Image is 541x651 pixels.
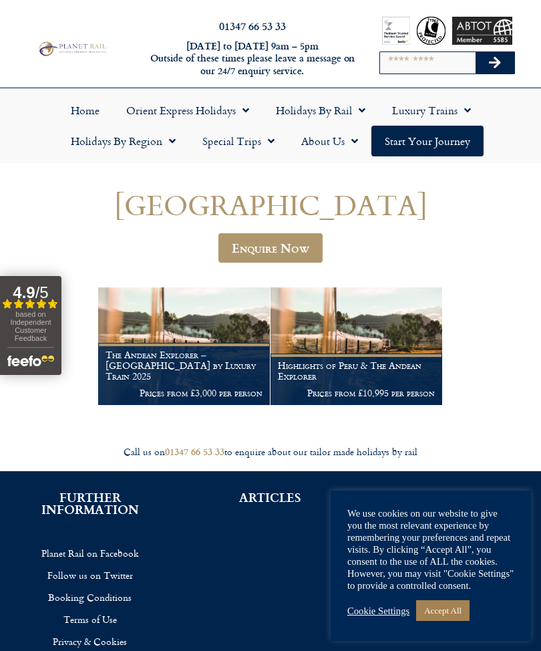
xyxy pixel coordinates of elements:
[371,126,484,156] a: Start your Journey
[189,126,288,156] a: Special Trips
[270,287,443,406] a: Highlights of Peru & The Andean Explorer Prices from £10,995 per person
[476,52,514,74] button: Search
[20,608,160,630] a: Terms of Use
[165,444,224,459] a: 01347 66 53 33
[218,233,323,263] a: Enquire Now
[219,18,286,33] a: 01347 66 53 33
[148,40,357,78] h6: [DATE] to [DATE] 9am – 5pm Outside of these times please leave a message on our 24/7 enquiry serv...
[416,600,470,621] a: Accept All
[106,350,262,381] h1: The Andean Explorer – [GEOGRAPHIC_DATA] by Luxury Train 2025
[20,491,160,515] h2: FURTHER INFORMATION
[200,491,341,503] h2: ARTICLES
[113,95,262,126] a: Orient Express Holidays
[20,586,160,608] a: Booking Conditions
[379,95,484,126] a: Luxury Trains
[288,126,371,156] a: About Us
[7,446,534,459] div: Call us on to enquire about our tailor made holidays by rail
[12,189,529,221] h1: [GEOGRAPHIC_DATA]
[57,126,189,156] a: Holidays by Region
[278,388,435,398] p: Prices from £10,995 per person
[36,40,108,58] img: Planet Rail Train Holidays Logo
[262,95,379,126] a: Holidays by Rail
[278,360,435,382] h1: Highlights of Peru & The Andean Explorer
[98,287,270,406] a: The Andean Explorer – [GEOGRAPHIC_DATA] by Luxury Train 2025 Prices from £3,000 per person
[20,564,160,586] a: Follow us on Twitter
[57,95,113,126] a: Home
[347,605,409,617] a: Cookie Settings
[347,507,514,592] div: We use cookies on our website to give you the most relevant experience by remembering your prefer...
[106,388,262,398] p: Prices from £3,000 per person
[20,542,160,564] a: Planet Rail on Facebook
[7,95,534,156] nav: Menu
